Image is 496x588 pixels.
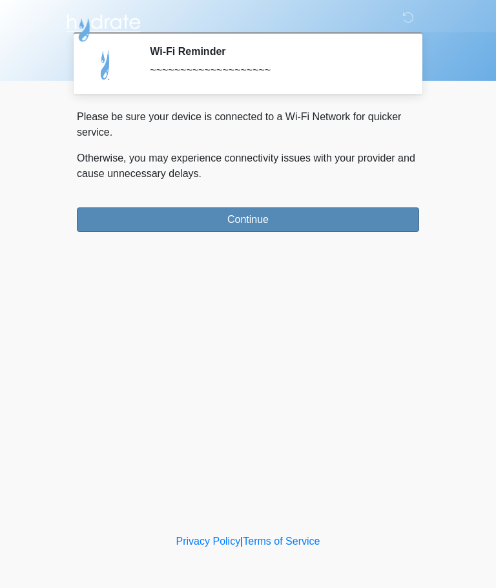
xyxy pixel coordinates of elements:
a: Terms of Service [243,536,320,547]
img: Hydrate IV Bar - Arcadia Logo [64,10,143,43]
img: Agent Avatar [87,45,125,84]
span: . [199,168,201,179]
button: Continue [77,207,419,232]
a: | [240,536,243,547]
a: Privacy Policy [176,536,241,547]
div: ~~~~~~~~~~~~~~~~~~~~ [150,63,400,78]
p: Please be sure your device is connected to a Wi-Fi Network for quicker service. [77,109,419,140]
p: Otherwise, you may experience connectivity issues with your provider and cause unnecessary delays [77,151,419,182]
